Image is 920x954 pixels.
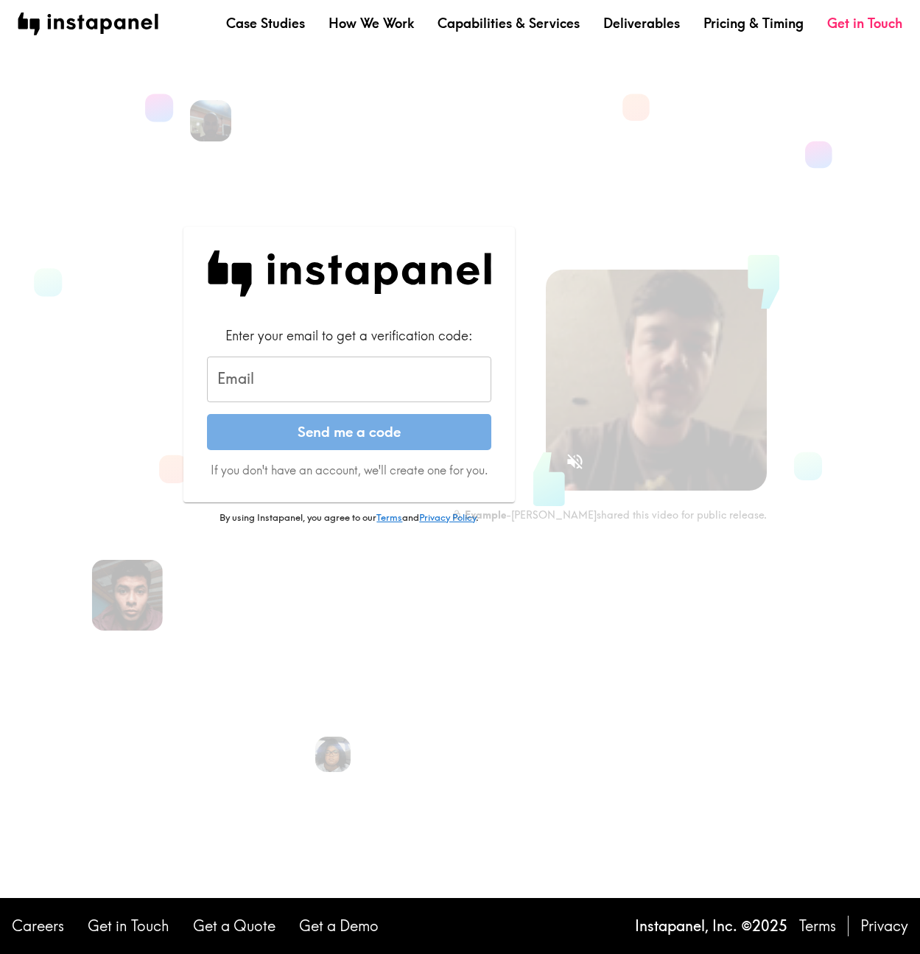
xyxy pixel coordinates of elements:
[190,100,231,141] img: Ari
[207,250,491,297] img: Instapanel
[559,446,591,477] button: Sound is off
[603,14,680,32] a: Deliverables
[329,14,414,32] a: How We Work
[18,13,158,35] img: instapanel
[635,916,787,936] p: Instapanel, Inc. © 2025
[465,508,506,522] b: Example
[299,916,379,936] a: Get a Demo
[827,14,902,32] a: Get in Touch
[183,511,515,525] p: By using Instapanel, you agree to our and .
[226,14,305,32] a: Case Studies
[193,916,275,936] a: Get a Quote
[207,326,491,345] div: Enter your email to get a verification code:
[88,916,169,936] a: Get in Touch
[12,916,64,936] a: Careers
[419,511,476,523] a: Privacy Policy
[452,508,767,522] div: - [PERSON_NAME] shared this video for public release.
[438,14,580,32] a: Capabilities & Services
[799,916,836,936] a: Terms
[92,560,163,631] img: Alfredo
[860,916,908,936] a: Privacy
[207,414,491,451] button: Send me a code
[376,511,402,523] a: Terms
[207,462,491,478] p: If you don't have an account, we'll create one for you.
[315,737,351,772] img: Cassandra
[703,14,804,32] a: Pricing & Timing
